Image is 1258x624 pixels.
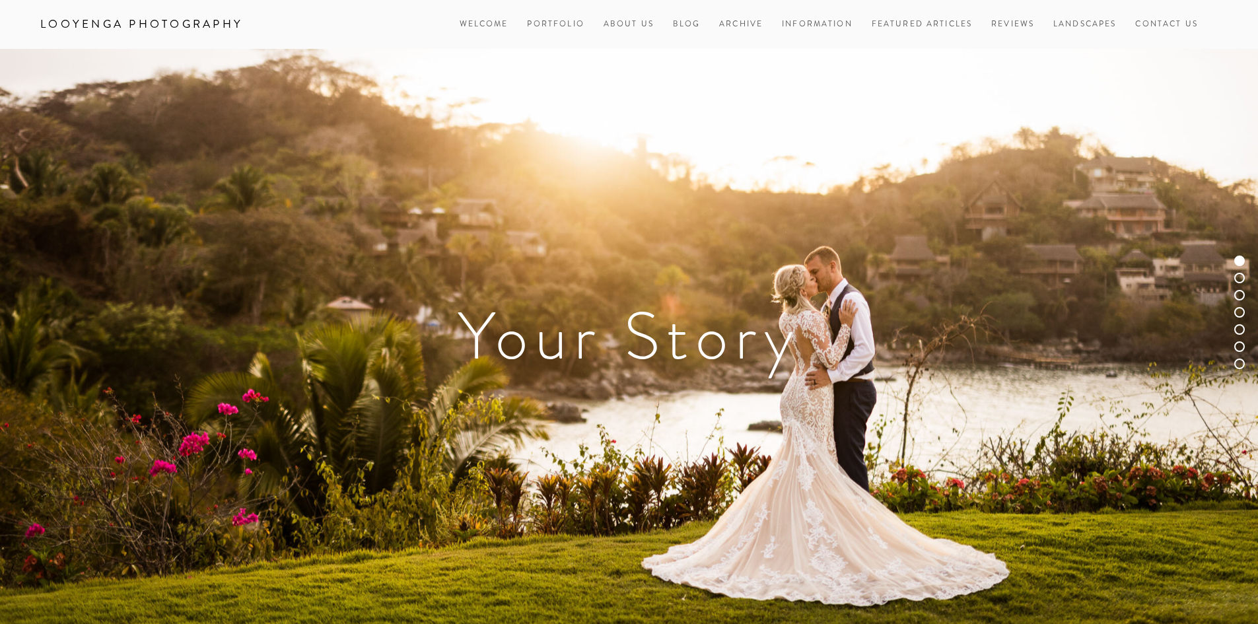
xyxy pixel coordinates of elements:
[872,15,973,33] a: Featured Articles
[40,303,1218,369] h1: Your Story
[782,18,853,30] a: Information
[460,15,508,33] a: Welcome
[1135,15,1198,33] a: Contact Us
[673,15,701,33] a: Blog
[527,18,584,30] a: Portfolio
[991,15,1034,33] a: Reviews
[1053,15,1117,33] a: Landscapes
[604,15,654,33] a: About Us
[719,15,763,33] a: Archive
[30,13,253,36] a: Looyenga Photography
